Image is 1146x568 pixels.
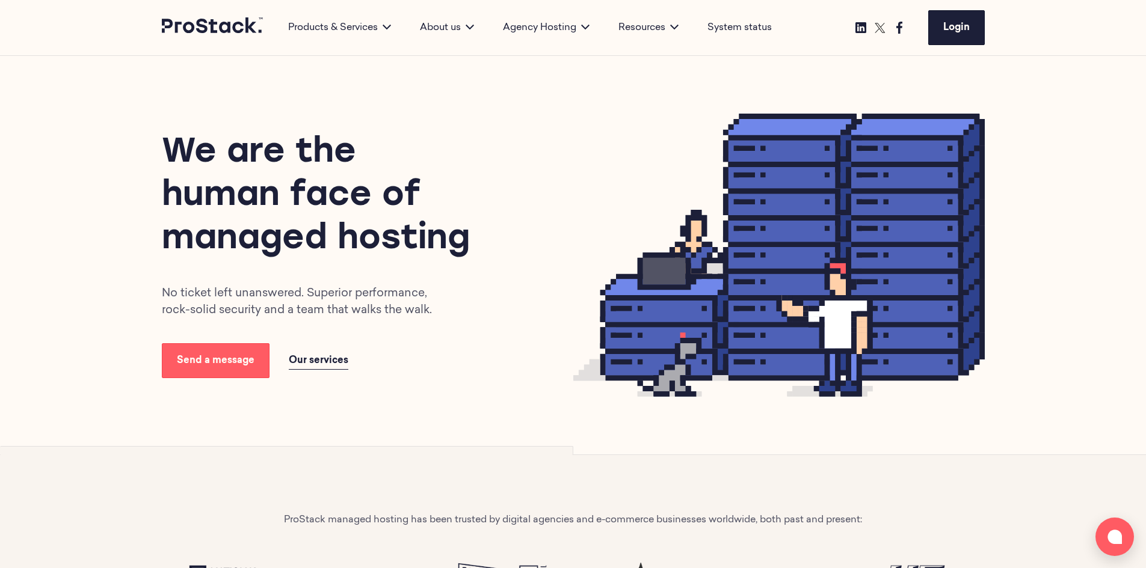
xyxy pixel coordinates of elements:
span: Send a message [177,356,254,365]
a: System status [707,20,772,35]
div: Resources [604,20,693,35]
a: Send a message [162,343,270,378]
a: Login [928,10,985,45]
div: Products & Services [274,20,405,35]
a: Our services [289,352,348,370]
h1: We are the human face of managed hosting [162,132,477,261]
div: About us [405,20,488,35]
a: Prostack logo [162,17,264,38]
span: Login [943,23,970,32]
p: ProStack managed hosting has been trusted by digital agencies and e-commerce businesses worldwide... [284,513,862,527]
p: No ticket left unanswered. Superior performance, rock-solid security and a team that walks the walk. [162,286,446,319]
div: Agency Hosting [488,20,604,35]
span: Our services [289,356,348,365]
button: Open chat window [1095,518,1134,556]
